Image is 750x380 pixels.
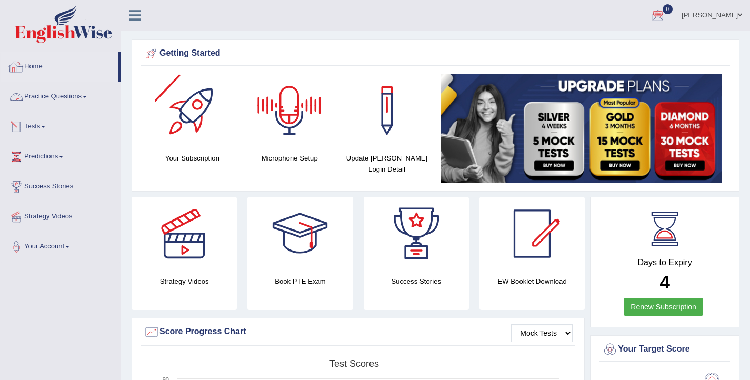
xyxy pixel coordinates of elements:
b: 4 [659,272,669,292]
tspan: Test scores [329,358,379,369]
h4: Your Subscription [149,153,236,164]
a: Your Account [1,232,121,258]
a: Renew Subscription [624,298,703,316]
h4: Success Stories [364,276,469,287]
h4: EW Booklet Download [479,276,585,287]
h4: Update [PERSON_NAME] Login Detail [344,153,431,175]
a: Success Stories [1,172,121,198]
h4: Strategy Videos [132,276,237,287]
a: Home [1,52,118,78]
h4: Microphone Setup [246,153,333,164]
div: Your Target Score [602,342,727,357]
div: Score Progress Chart [144,324,573,340]
a: Predictions [1,142,121,168]
h4: Book PTE Exam [247,276,353,287]
span: 0 [663,4,673,14]
img: small5.jpg [441,74,722,183]
h4: Days to Expiry [602,258,727,267]
a: Practice Questions [1,82,121,108]
a: Strategy Videos [1,202,121,228]
div: Getting Started [144,46,727,62]
a: Tests [1,112,121,138]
